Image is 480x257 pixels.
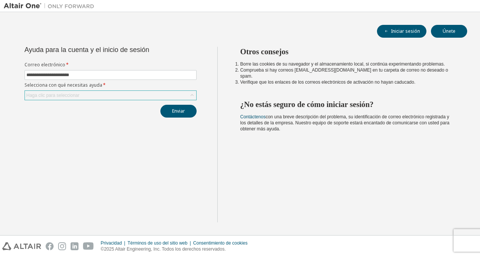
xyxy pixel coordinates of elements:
li: Comprueba si hay correos [EMAIL_ADDRESS][DOMAIN_NAME] en tu carpeta de correo no deseado o spam. [240,67,454,79]
div: Términos de uso del sitio web [128,240,193,246]
img: instagram.svg [58,242,66,250]
font: 2025 Altair Engineering, Inc. Todos los derechos reservados. [104,246,226,252]
font: Correo electrónico [25,61,65,68]
img: altair_logo.svg [2,242,41,250]
img: youtube.svg [83,242,94,250]
li: Borre las cookies de su navegador y el almacenamiento local, si continúa experimentando problemas. [240,61,454,67]
img: facebook.svg [46,242,54,250]
h2: ¿No estás seguro de cómo iniciar sesión? [240,99,454,109]
h2: Otros consejos [240,47,454,57]
font: Selecciona con qué necesitas ayuda [25,82,102,88]
img: Altair Uno [4,2,98,10]
div: Ayuda para la cuenta y el inicio de sesión [25,47,162,53]
img: linkedin.svg [71,242,78,250]
li: Verifique que los enlaces de los correos electrónicos de activación no hayan caducado. [240,79,454,85]
button: Únete [431,25,467,38]
p: © [101,246,252,252]
span: con una breve descripción del problema, su identificación de correo electrónico registrada y los ... [240,114,449,132]
div: Haga clic para seleccionar [25,91,196,100]
div: Haga clic para seleccionar [26,92,80,98]
button: Enviar [160,105,197,118]
button: Iniciar sesión [377,25,426,38]
font: Iniciar sesión [391,28,420,34]
div: Privacidad [101,240,128,246]
a: Contáctenos [240,114,266,119]
div: Consentimiento de cookies [193,240,252,246]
